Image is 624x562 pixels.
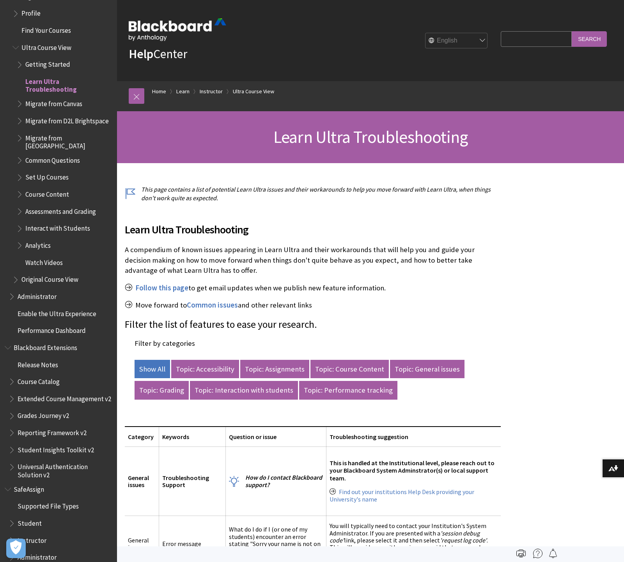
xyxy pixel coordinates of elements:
[14,483,44,493] span: SafeAssign
[18,461,112,479] span: Universal Authentication Solution v2
[135,381,189,400] a: Topic: Grading
[330,488,474,503] a: Find out your institutions Help Desk providing your University's name
[548,549,558,558] img: Follow this page
[21,7,41,18] span: Profile
[233,87,274,96] a: Ultra Course View
[190,381,298,400] a: Topic: Interaction with students
[229,433,277,441] span: Question or issue
[25,154,80,164] span: Common Questions
[162,433,189,441] span: Keywords
[125,185,501,203] p: This page contains a list of potential Learn Ultra issues and their workarounds to help you move ...
[25,97,82,108] span: Migrate from Canvas
[25,222,90,233] span: Interact with Students
[129,18,226,41] img: Blackboard by Anthology
[125,212,501,238] h2: Learn Ultra Troubleshooting
[25,171,69,181] span: Set Up Courses
[135,339,195,348] label: Filter by categories
[21,24,71,34] span: Find Your Courses
[6,539,26,558] button: Open Preferences
[330,529,480,544] span: 'session debug code'
[129,46,153,62] strong: Help
[25,205,96,215] span: Assessments and Grading
[5,341,112,479] nav: Book outline for Blackboard Extensions
[18,375,60,386] span: Course Catalog
[171,360,239,379] a: Topic: Accessibility
[572,31,607,46] input: Search
[18,392,111,403] span: Extended Course Management v2
[125,318,501,332] p: Filter the list of features to ease your research.
[200,87,223,96] a: Instructor
[18,358,58,369] span: Release Notes
[25,58,70,69] span: Getting Started
[18,409,69,420] span: Grades Journey v2
[18,551,57,561] span: Administrator
[187,301,238,310] a: Common issues
[21,41,71,52] span: Ultra Course View
[18,307,96,318] span: Enable the Ultra Experience
[125,245,501,276] p: A compendium of known issues appearing in Learn Ultra and their workarounds that will help you an...
[245,473,322,489] span: How do I contact Blackboard support?
[25,114,109,125] span: Migrate from D2L Brightspace
[25,256,63,267] span: Watch Videos
[18,534,46,544] span: Instructor
[390,360,464,379] a: Topic: General issues
[25,239,51,249] span: Analytics
[299,381,397,400] a: Topic: Performance tracking
[18,324,86,334] span: Performance Dashboard
[533,549,542,558] img: More help
[128,433,154,441] span: Category
[129,46,187,62] a: HelpCenter
[125,283,501,293] p: to get email updates when we publish new feature information.
[18,517,42,527] span: Student
[18,443,94,454] span: Student Insights Toolkit v2
[240,360,309,379] a: Topic: Assignments
[135,283,188,292] span: Follow this page
[135,283,188,293] a: Follow this page
[330,433,408,441] span: Troubleshooting suggestion
[25,188,69,198] span: Course Content
[425,33,488,49] select: Site Language Selector
[128,474,149,489] span: General issues
[176,87,190,96] a: Learn
[18,426,87,437] span: Reporting Framework v2
[273,126,468,148] span: Learn Ultra Troubleshooting
[162,474,209,489] span: Troubleshooting Support
[21,273,78,284] span: Original Course View
[14,341,77,352] span: Blackboard Extensions
[310,360,389,379] a: Topic: Course Content
[18,290,57,301] span: Administrator
[152,87,166,96] a: Home
[440,536,487,544] span: 'request log code'
[135,360,170,379] a: Show All
[25,75,112,93] span: Learn Ultra Troubleshooting
[25,132,112,150] span: Migrate from [GEOGRAPHIC_DATA]
[125,300,501,310] p: Move forward to and other relevant links
[330,459,495,482] span: This is handled at the Institutional level, please reach out to your Blackboard System Adminstrat...
[18,500,79,510] span: Supported File Types
[516,549,526,558] img: Print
